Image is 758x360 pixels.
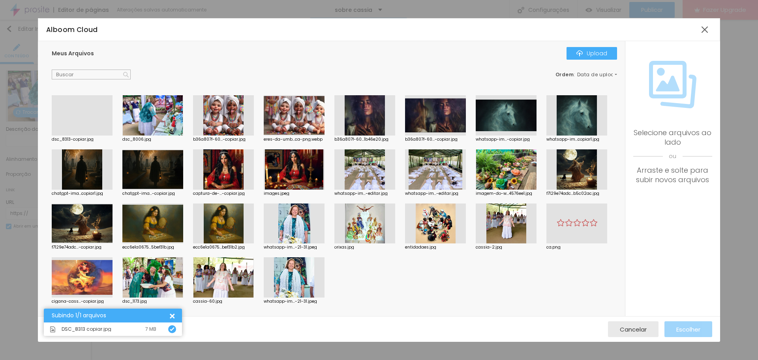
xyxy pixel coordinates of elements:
[62,327,111,332] span: DSC_8313 copiar.jpg
[676,326,700,333] span: Escolher
[123,72,129,77] img: Icone
[476,192,537,196] div: imagem-do-w...4576ee1.jpg
[52,49,94,57] span: Meus Arquivos
[193,245,254,249] div: ecc6e1a0675...bef31b2.jpg
[567,47,617,60] button: IconeUpload
[52,192,113,196] div: chatgpt-ima...copiar1.jpg
[52,313,168,319] div: Subindo 1/1 arquivos
[546,245,607,249] div: ca.png
[576,50,607,57] div: Upload
[170,327,174,332] img: Icone
[546,138,607,141] div: whatsapp-im...copiar1.jpg
[193,138,254,141] div: b36a807f-60...-copiar.jpg
[633,147,712,166] span: ou
[664,321,712,337] button: Escolher
[193,192,254,196] div: captura-de-...-copiar.jpg
[264,245,325,249] div: whatsapp-im...-21-31.jpeg
[608,321,659,337] button: Cancelar
[649,61,696,108] img: Icone
[264,138,325,141] div: eres-da-umb...ca-png.webp
[546,192,607,196] div: f7129e74adc...b5c02ac.jpg
[334,138,395,141] div: b36a807f-60...1b46e20.jpg
[334,192,395,196] div: whatsapp-im...-editar.jpg
[50,326,56,332] img: Icone
[52,300,113,303] div: cigana-cass...-copiar.jpg
[405,138,466,141] div: b36a807f-60...-copiar.jpg
[555,71,574,78] span: Ordem
[122,192,183,196] div: chatgpt-ima...-copiar.jpg
[476,245,537,249] div: cassia-2.jpg
[555,72,617,77] div: :
[52,138,113,141] div: dsc_8313-copiar.jpg
[264,192,325,196] div: images.jpeg
[122,138,183,141] div: dsc_8006.jpg
[145,327,156,332] div: 7 MB
[264,300,325,303] div: whatsapp-im...-21-31.jpeg
[122,300,183,303] div: dsc_1173.jpg
[405,192,466,196] div: whatsapp-im...-editar.jpg
[193,300,254,303] div: cassia-60.jpg
[334,245,395,249] div: orixas.jpg
[577,72,618,77] span: Data de upload
[122,245,183,249] div: ecc6e1a0675...5bef31b.jpg
[52,70,131,80] input: Buscar
[52,245,113,249] div: f7129e74adc...-copiar.jpg
[576,50,583,57] img: Icone
[46,25,98,34] span: Alboom Cloud
[405,245,466,249] div: entidadaes.jpg
[476,138,537,141] div: whatsapp-im...-copiar.jpg
[633,128,712,185] div: Selecione arquivos ao lado Arraste e solte para subir novos arquivos
[620,326,647,333] span: Cancelar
